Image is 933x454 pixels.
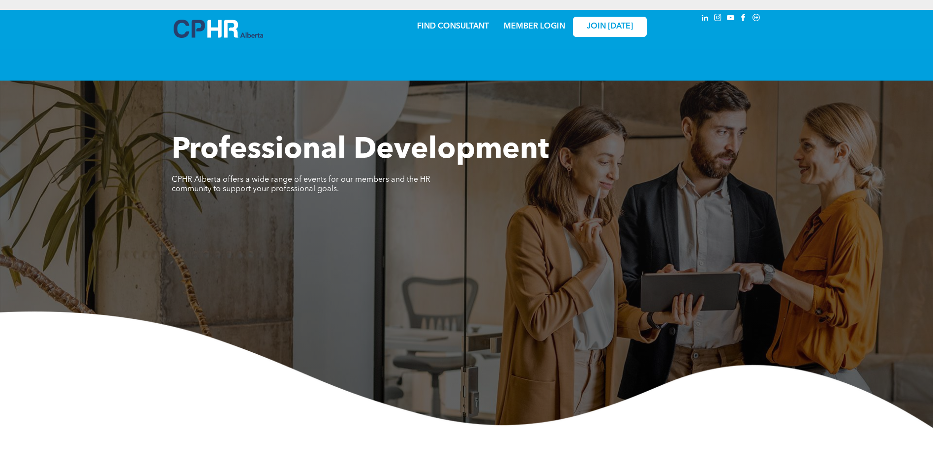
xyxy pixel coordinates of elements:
[751,12,762,26] a: Social network
[713,12,723,26] a: instagram
[504,23,565,30] a: MEMBER LOGIN
[738,12,749,26] a: facebook
[587,22,633,31] span: JOIN [DATE]
[573,17,647,37] a: JOIN [DATE]
[172,136,549,165] span: Professional Development
[417,23,489,30] a: FIND CONSULTANT
[174,20,263,38] img: A blue and white logo for cp alberta
[725,12,736,26] a: youtube
[700,12,711,26] a: linkedin
[172,176,430,193] span: CPHR Alberta offers a wide range of events for our members and the HR community to support your p...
